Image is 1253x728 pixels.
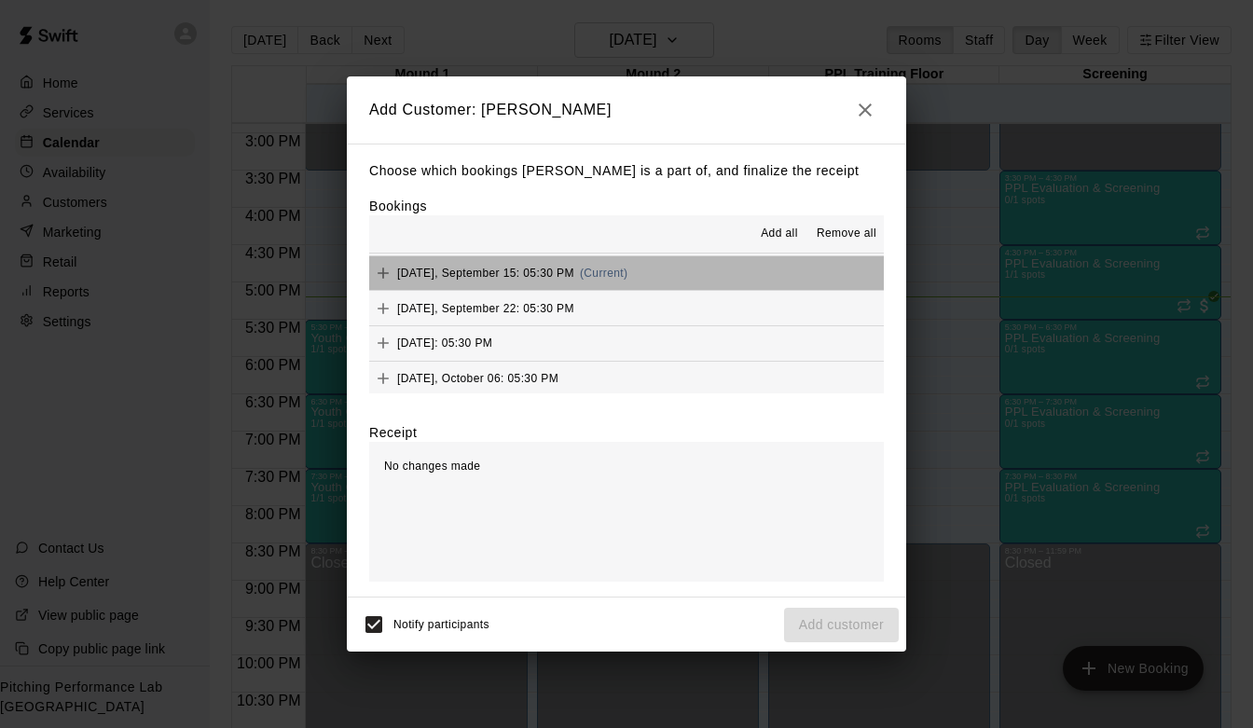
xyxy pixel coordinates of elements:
span: Add all [761,225,798,243]
span: Add [369,371,397,385]
label: Bookings [369,199,427,213]
label: Receipt [369,423,417,442]
span: (Current) [580,267,628,280]
button: Add[DATE], September 15: 05:30 PM(Current) [369,256,884,291]
button: Add[DATE], October 06: 05:30 PM [369,362,884,396]
button: Add[DATE]: 05:30 PM [369,326,884,361]
span: Remove all [817,225,876,243]
span: Add [369,336,397,350]
span: [DATE], September 15: 05:30 PM [397,267,574,280]
span: [DATE], September 22: 05:30 PM [397,301,574,314]
button: Remove all [809,219,884,249]
span: Notify participants [393,619,489,632]
h2: Add Customer: [PERSON_NAME] [347,76,906,144]
span: Add [369,300,397,314]
span: Add [369,266,397,280]
button: Add all [750,219,809,249]
span: [DATE], October 06: 05:30 PM [397,372,558,385]
span: No changes made [384,460,480,473]
span: [DATE]: 05:30 PM [397,337,492,350]
button: Add[DATE], September 22: 05:30 PM [369,291,884,325]
p: Choose which bookings [PERSON_NAME] is a part of, and finalize the receipt [369,159,884,183]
